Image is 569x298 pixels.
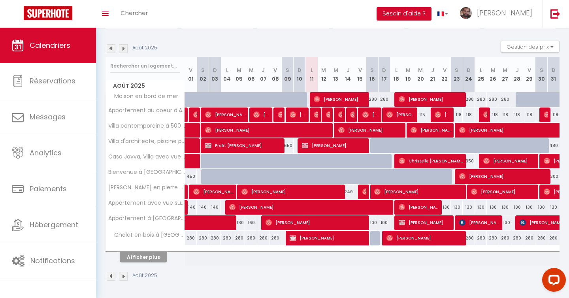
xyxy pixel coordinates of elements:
p: Août 2025 [132,44,157,52]
div: 130 [499,215,511,230]
span: [PERSON_NAME] [362,107,379,122]
p: Août 2025 [132,272,157,279]
div: 350 [463,154,475,168]
div: 650 [281,138,294,153]
span: Août 2025 [106,80,185,92]
div: 130 [439,200,451,215]
div: 118 [511,108,524,122]
abbr: V [443,66,447,74]
div: 280 [463,92,475,107]
iframe: LiveChat chat widget [536,265,569,298]
span: Paiements [30,184,67,194]
abbr: M [406,66,411,74]
span: [PERSON_NAME] [253,107,269,122]
th: 24 [463,57,475,92]
abbr: D [552,66,556,74]
div: 280 [463,231,475,245]
abbr: V [528,66,531,74]
span: [PERSON_NAME] [459,215,500,230]
abbr: M [249,66,254,74]
th: 01 [185,57,197,92]
th: 12 [318,57,330,92]
span: [PERSON_NAME] [362,184,366,199]
div: 130 [463,200,475,215]
th: 19 [402,57,415,92]
abbr: M [321,66,326,74]
span: Casa Javva, Villa avec vue mer [107,154,186,160]
span: [PERSON_NAME] [326,107,330,122]
th: 18 [390,57,403,92]
span: [PERSON_NAME] [314,107,318,122]
span: [PERSON_NAME] [483,153,536,168]
div: 100 [378,215,390,230]
span: Réservations [30,76,75,86]
span: [PERSON_NAME] [193,184,234,199]
div: 140 [209,200,221,215]
div: 130 [547,200,560,215]
th: 27 [499,57,511,92]
div: 280 [499,231,511,245]
th: 28 [511,57,524,92]
abbr: S [540,66,543,74]
th: 15 [354,57,366,92]
span: [PERSON_NAME] [399,92,464,107]
span: [PERSON_NAME] [278,107,282,122]
abbr: D [298,66,301,74]
abbr: M [491,66,496,74]
abbr: D [213,66,217,74]
span: [PERSON_NAME] [386,107,415,122]
div: 300 [547,169,560,184]
div: 115 [415,108,427,122]
div: 130 [535,200,548,215]
abbr: J [347,66,350,74]
div: 280 [487,92,499,107]
div: 280 [511,231,524,245]
div: 130 [499,200,511,215]
a: [PERSON_NAME] [185,108,189,123]
th: 10 [294,57,306,92]
th: 31 [547,57,560,92]
div: 140 [197,200,209,215]
th: 05 [233,57,245,92]
span: [PERSON_NAME] [435,107,451,122]
span: [PERSON_NAME] [350,107,354,122]
th: 30 [535,57,548,92]
th: 07 [257,57,269,92]
button: Gestion des prix [501,41,560,53]
div: 118 [547,108,560,122]
span: [PERSON_NAME] [205,107,246,122]
abbr: V [358,66,362,74]
abbr: M [333,66,338,74]
span: Calendriers [30,40,70,50]
span: [PERSON_NAME] [290,107,306,122]
th: 04 [221,57,233,92]
div: 280 [221,231,233,245]
div: 240 [342,185,354,199]
th: 26 [487,57,499,92]
th: 17 [378,57,390,92]
div: 280 [475,92,487,107]
div: 480 [547,138,560,153]
span: Messages [30,112,66,122]
div: 118 [463,108,475,122]
abbr: S [201,66,205,74]
div: 130 [511,200,524,215]
div: 280 [475,231,487,245]
div: 280 [185,231,197,245]
th: 29 [523,57,535,92]
div: 280 [499,92,511,107]
abbr: L [480,66,482,74]
span: [PERSON_NAME] [471,184,536,199]
div: 280 [257,231,269,245]
span: [PERSON_NAME] [290,230,367,245]
abbr: J [516,66,519,74]
button: Besoin d'aide ? [377,7,431,21]
div: 280 [535,231,548,245]
span: [PERSON_NAME] [399,215,452,230]
span: Christelle [PERSON_NAME] [PERSON_NAME] [PERSON_NAME] [PERSON_NAME] [399,153,464,168]
div: 450 [185,169,197,184]
div: 280 [209,231,221,245]
span: [PERSON_NAME] [374,184,464,199]
div: 280 [523,231,535,245]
